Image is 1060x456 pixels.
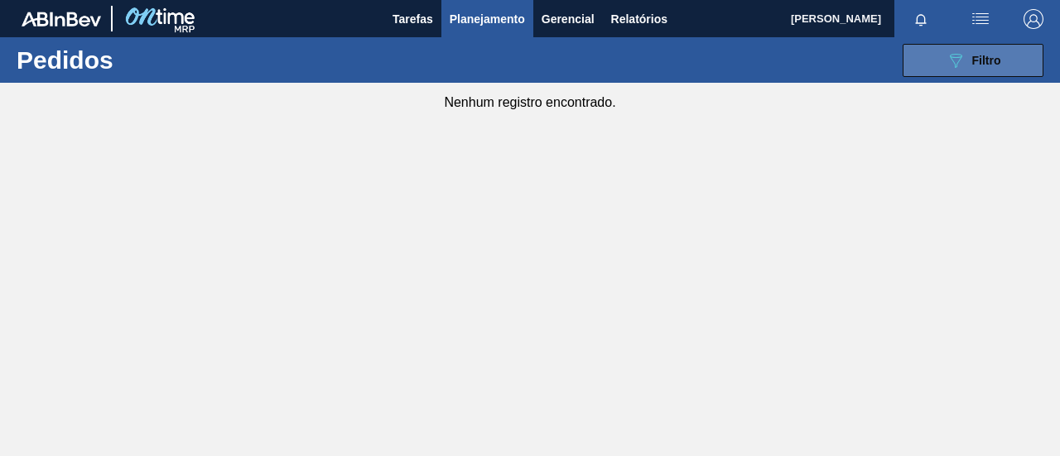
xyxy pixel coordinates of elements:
[894,7,947,31] button: Notificações
[450,9,525,29] span: Planejamento
[542,9,595,29] span: Gerencial
[972,54,1001,67] span: Filtro
[903,44,1043,77] button: Filtro
[611,9,667,29] span: Relatórios
[393,9,433,29] span: Tarefas
[1024,9,1043,29] img: Logout
[22,12,101,26] img: TNhmsLtSVTkK8tSr43FrP2fwEKptu5GPRR3wAAAABJRU5ErkJggg==
[971,9,990,29] img: userActions
[17,50,245,70] h1: Pedidos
